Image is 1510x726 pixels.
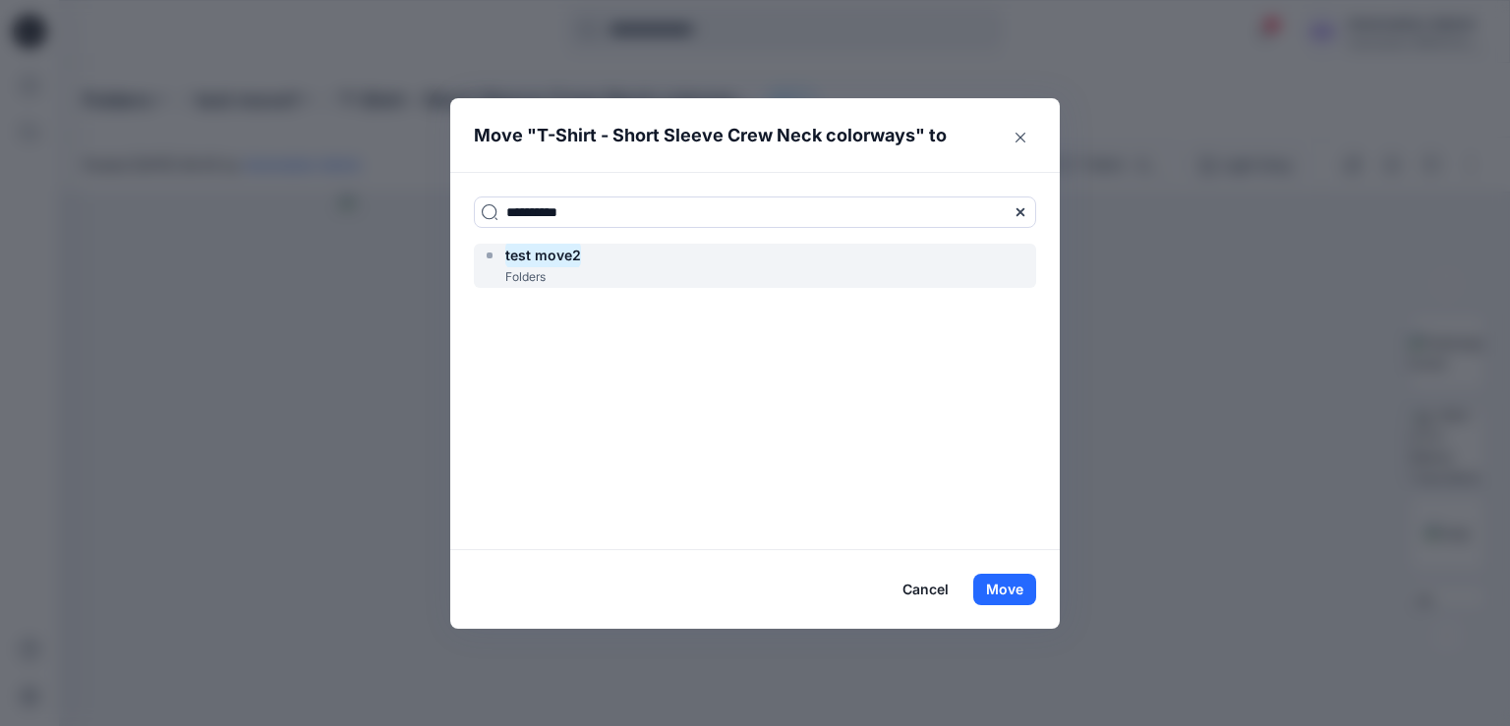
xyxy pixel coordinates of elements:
button: Cancel [890,574,961,605]
p: Folders [505,267,546,288]
button: Close [1005,122,1036,153]
p: T-Shirt - Short Sleeve Crew Neck colorways [537,122,915,149]
header: Move " " to [450,98,1029,173]
mark: test move2 [505,242,581,268]
button: Move [973,574,1036,605]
